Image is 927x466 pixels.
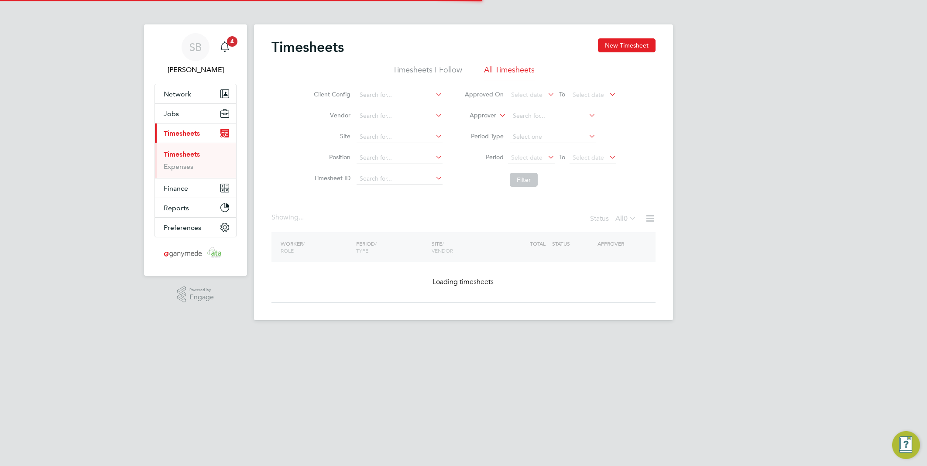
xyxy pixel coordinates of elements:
label: Period Type [464,132,504,140]
img: ganymedesolutions-logo-retina.png [161,246,230,260]
a: SB[PERSON_NAME] [154,33,237,75]
button: Timesheets [155,123,236,143]
span: To [556,89,568,100]
span: 0 [624,214,628,223]
div: Showing [271,213,306,222]
span: Samantha Briggs [154,65,237,75]
label: Timesheet ID [311,174,350,182]
a: Timesheets [164,150,200,158]
input: Search for... [510,110,596,122]
span: Preferences [164,223,201,232]
span: Engage [189,294,214,301]
button: Finance [155,178,236,198]
a: Go to home page [154,246,237,260]
h2: Timesheets [271,38,344,56]
li: Timesheets I Follow [393,65,462,80]
span: Finance [164,184,188,192]
input: Search for... [357,131,443,143]
span: Powered by [189,286,214,294]
label: Position [311,153,350,161]
input: Search for... [357,173,443,185]
label: Vendor [311,111,350,119]
span: Select date [511,154,542,161]
span: Jobs [164,110,179,118]
span: ... [299,213,304,222]
label: All [615,214,636,223]
button: Preferences [155,218,236,237]
span: SB [189,41,202,53]
div: Status [590,213,638,225]
button: Jobs [155,104,236,123]
li: All Timesheets [484,65,535,80]
button: Network [155,84,236,103]
label: Site [311,132,350,140]
button: Reports [155,198,236,217]
button: New Timesheet [598,38,656,52]
label: Approver [457,111,496,120]
span: Select date [511,91,542,99]
span: Reports [164,204,189,212]
span: To [556,151,568,163]
label: Period [464,153,504,161]
label: Client Config [311,90,350,98]
a: Expenses [164,162,193,171]
input: Search for... [357,110,443,122]
input: Select one [510,131,596,143]
div: Timesheets [155,143,236,178]
button: Engage Resource Center [892,431,920,459]
span: Timesheets [164,129,200,137]
span: Select date [573,154,604,161]
input: Search for... [357,89,443,101]
span: Select date [573,91,604,99]
a: 4 [216,33,233,61]
span: Network [164,90,191,98]
input: Search for... [357,152,443,164]
nav: Main navigation [144,24,247,276]
a: Powered byEngage [177,286,214,303]
label: Approved On [464,90,504,98]
span: 4 [227,36,237,47]
button: Filter [510,173,538,187]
